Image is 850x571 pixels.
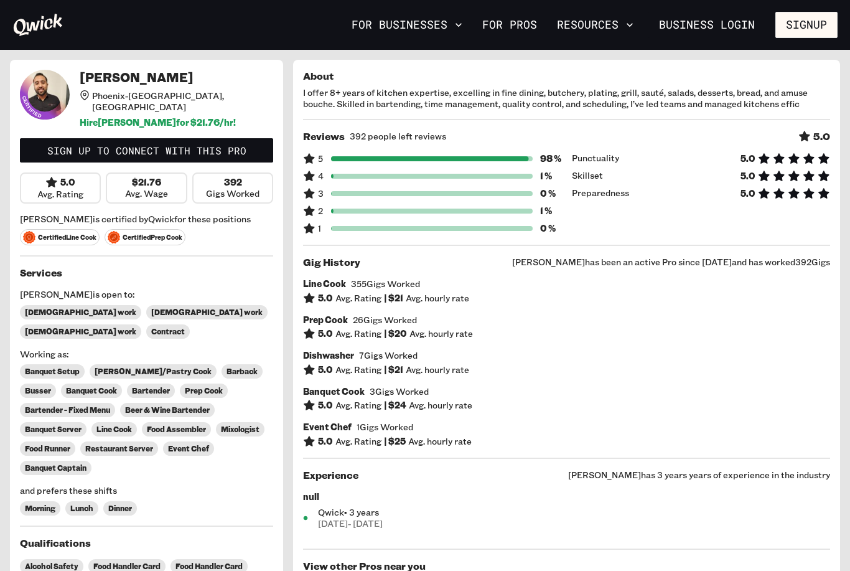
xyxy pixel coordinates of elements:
span: and prefers these shifts [20,485,273,496]
span: Beer & Wine Bartender [125,405,210,415]
span: Food Handler Card [175,562,243,571]
span: Preparedness [572,187,629,200]
h5: Experience [303,469,358,481]
span: Avg. Rating [335,328,381,339]
h6: | $ 21 [384,293,403,304]
span: Avg. Rating [335,436,381,447]
span: Barback [227,367,258,376]
span: Certified Line Cook [20,229,100,245]
span: Alcohol Safety [25,562,78,571]
span: Event Chef [168,444,209,453]
img: svg+xml;base64,PHN2ZyB3aWR0aD0iNjQiIGhlaWdodD0iNjQiIHZpZXdCb3g9IjAgMCA2NCA2NCIgZmlsbD0ibm9uZSIgeG... [108,231,120,243]
span: Bartender - Fixed Menu [25,405,110,415]
div: 5.0 [45,176,75,189]
h6: | $ 24 [384,400,406,411]
span: Food Assembler [147,425,206,434]
span: Prep Cook [185,386,223,395]
h6: 5.0 [740,188,755,199]
span: 1 Gigs Worked [357,422,413,433]
span: Busser [25,386,51,395]
span: Banquet Server [25,425,82,434]
h5: About [303,70,830,82]
span: Avg. hourly rate [408,436,472,447]
h6: 5.0 [318,436,333,447]
h6: 392 [224,177,242,188]
span: Avg. hourly rate [406,293,469,304]
h6: Hire [PERSON_NAME] for $ 21.76 /hr! [80,117,273,128]
span: Avg. Rating [335,364,381,375]
h6: 5.0 [318,364,333,375]
h5: 5.0 [813,130,830,143]
h5: Qualifications [20,537,273,549]
span: Phoenix-[GEOGRAPHIC_DATA], [GEOGRAPHIC_DATA] [92,90,273,112]
span: 5 [303,153,324,165]
h6: 0 % [540,223,562,234]
span: Mixologist [221,425,259,434]
span: Banquet Cook [66,386,117,395]
h6: 5.0 [740,153,755,164]
h6: Dishwasher [303,350,354,361]
span: Certified Prep Cook [105,229,185,245]
h5: Services [20,267,273,279]
button: Signup [775,12,838,38]
h6: | $ 21 [384,364,403,375]
span: Restaurant Server [85,444,153,453]
span: Gigs Worked [206,188,259,199]
span: Contract [151,327,185,336]
span: 392 people left reviews [350,131,446,142]
span: Avg. hourly rate [406,364,469,375]
h6: $21.76 [132,177,161,188]
h6: 98 % [540,153,562,164]
span: 355 Gigs Worked [351,278,420,290]
span: Bartender [132,386,170,395]
span: [PERSON_NAME] has 3 years years of experience in the industry [568,470,830,481]
h6: 5.0 [318,400,333,411]
span: [PERSON_NAME] is certified by Qwick for these positions [20,214,273,225]
span: [PERSON_NAME] is open to: [20,289,273,300]
h6: 0 % [540,188,562,199]
span: Lunch [70,504,93,513]
span: Qwick • 3 years [318,507,830,518]
h6: 5.0 [740,171,755,182]
span: [DATE] - [DATE] [318,518,830,529]
h4: [PERSON_NAME] [80,70,194,85]
span: Morning [25,504,55,513]
h6: | $ 20 [384,328,407,339]
span: 2 [303,205,324,217]
button: For Businesses [347,14,467,35]
span: [PERSON_NAME] has been an active Pro since [DATE] and has worked 392 Gigs [512,257,830,268]
span: Skillset [572,170,603,182]
span: Punctuality [572,153,619,165]
span: [DEMOGRAPHIC_DATA] work [25,308,136,317]
span: [DEMOGRAPHIC_DATA] work [151,308,263,317]
button: Resources [552,14,638,35]
span: Avg. Rating [335,293,381,304]
span: Avg. Rating [37,189,83,200]
span: 1 [303,222,324,235]
span: 26 Gigs Worked [353,314,417,326]
span: Avg. Wage [125,188,168,199]
span: Avg. hourly rate [409,400,472,411]
span: Food Handler Card [93,562,161,571]
h6: 5.0 [318,293,333,304]
h6: 1 % [540,171,562,182]
h6: | $ 25 [384,436,406,447]
h5: Reviews [303,130,345,143]
span: 7 Gigs Worked [359,350,418,361]
span: Dinner [108,504,132,513]
a: Sign up to connect with this Pro [20,138,273,163]
span: Avg. hourly rate [409,328,473,339]
span: 4 [303,170,324,182]
h5: Gig History [303,256,360,268]
span: Working as: [20,349,273,360]
span: Line Cook [96,425,132,434]
span: Food Runner [25,444,70,453]
span: Banquet Setup [25,367,80,376]
span: Banquet Captain [25,463,86,473]
span: [PERSON_NAME]/Pastry Cook [95,367,212,376]
h6: Banquet Cook [303,386,365,397]
span: 3 [303,187,324,200]
span: I offer 8+ years of kitchen expertise, excelling in fine dining, butchery, plating, grill, sauté,... [303,87,830,109]
h6: 5.0 [318,328,333,339]
h6: null [303,491,830,503]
